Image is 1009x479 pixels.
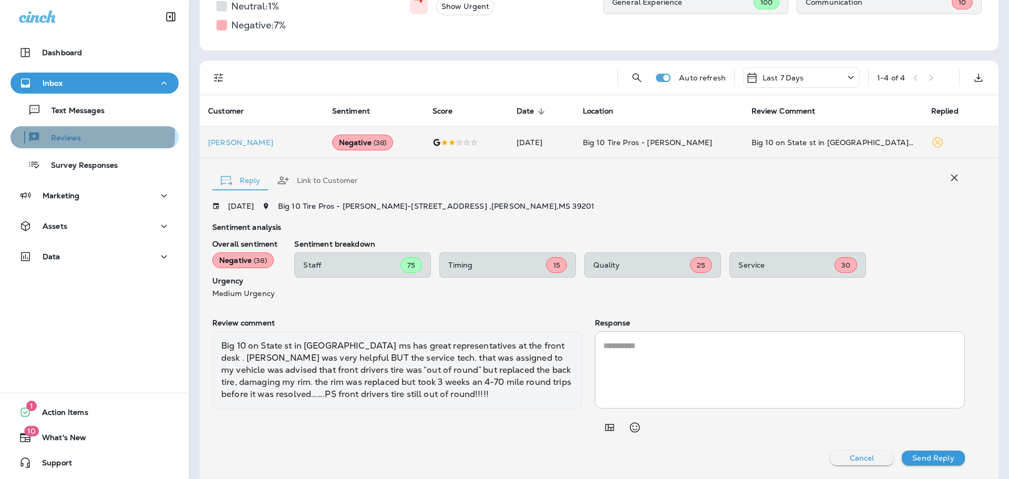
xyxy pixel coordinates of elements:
button: Reviews [11,126,179,148]
p: Survey Responses [40,161,118,171]
span: ( 38 ) [374,138,387,147]
span: Sentiment [332,107,370,116]
p: Review comment [212,319,582,327]
p: Send Reply [912,454,954,462]
p: Staff [303,261,400,269]
button: Cancel [830,451,893,465]
p: Assets [43,222,67,230]
span: Replied [931,107,959,116]
p: Inbox [43,79,63,87]
span: Review Comment [751,107,829,116]
p: Urgency [212,277,277,285]
span: Action Items [32,408,88,421]
span: Replied [931,107,972,116]
button: Search Reviews [626,67,647,88]
p: Data [43,252,60,261]
button: Data [11,246,179,267]
p: Text Messages [41,106,105,116]
span: ( 38 ) [254,256,267,265]
p: Reviews [40,134,81,144]
span: 25 [697,261,705,270]
button: Survey Responses [11,154,179,176]
p: Cancel [850,454,874,462]
p: Timing [448,261,546,269]
span: Sentiment [332,107,384,116]
span: What's New [32,433,86,446]
button: Reply [212,161,269,199]
p: Medium Urgency [212,289,277,298]
p: Sentiment breakdown [294,240,965,248]
button: Text Messages [11,99,179,121]
span: Big 10 Tire Pros - [PERSON_NAME] [583,138,712,147]
button: Dashboard [11,42,179,63]
div: 1 - 4 of 4 [877,74,905,82]
button: Collapse Sidebar [156,6,186,27]
p: Quality [593,261,690,269]
td: [DATE] [508,127,574,158]
span: Date [517,107,534,116]
span: Customer [208,107,258,116]
span: Customer [208,107,244,116]
p: Sentiment analysis [212,223,965,231]
div: Big 10 on State st in jackson ms has great representatives at the front desk . Monica was very he... [751,137,914,148]
h5: Negative: 7 % [231,17,286,34]
span: 15 [553,261,560,270]
button: Add in a premade template [599,417,620,438]
p: [PERSON_NAME] [208,138,315,147]
p: [DATE] [228,202,254,210]
button: Inbox [11,73,179,94]
span: 1 [26,401,37,411]
button: Export as CSV [968,67,989,88]
p: Last 7 Days [763,74,804,82]
p: Overall sentiment [212,240,277,248]
button: Assets [11,216,179,237]
button: Send Reply [902,451,965,465]
p: Response [595,319,965,327]
button: Support [11,452,179,473]
button: Link to Customer [269,161,366,199]
p: Service [738,261,835,269]
button: Select an emoji [624,417,645,438]
div: Negative [332,135,394,150]
span: Score [433,107,467,116]
span: Date [517,107,548,116]
span: 75 [407,261,415,270]
span: Big 10 Tire Pros - [PERSON_NAME] - [STREET_ADDRESS] , [PERSON_NAME] , MS 39201 [278,201,594,211]
span: Location [583,107,627,116]
span: Review Comment [751,107,816,116]
div: Big 10 on State st in [GEOGRAPHIC_DATA] ms has great representatives at the front desk . [PERSON_... [212,331,582,409]
span: Support [32,458,72,471]
button: 1Action Items [11,402,179,423]
button: 10What's New [11,427,179,448]
div: Click to view Customer Drawer [208,138,315,147]
span: Score [433,107,453,116]
button: Filters [208,67,229,88]
button: Marketing [11,185,179,206]
span: Location [583,107,613,116]
div: Negative [212,252,274,268]
span: 30 [841,261,850,270]
span: 10 [24,426,39,436]
p: Auto refresh [679,74,726,82]
p: Marketing [43,191,79,200]
p: Dashboard [42,48,82,57]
